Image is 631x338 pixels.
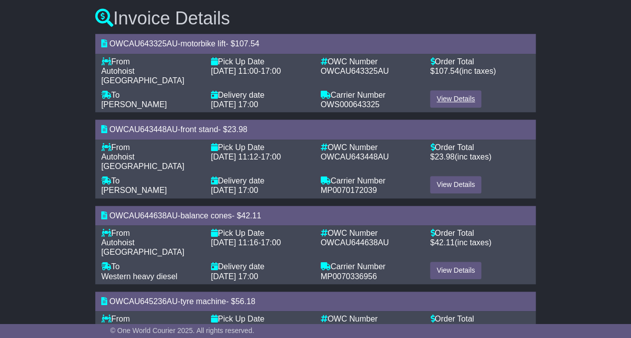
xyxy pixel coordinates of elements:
[181,211,232,220] span: balance cones
[101,153,185,170] span: Autohoist [GEOGRAPHIC_DATA]
[211,176,311,185] div: Delivery date
[434,238,454,247] span: 42.11
[95,206,536,225] div: - - $
[101,143,201,152] div: From
[181,297,226,306] span: tyre machine
[261,238,281,247] span: 17:00
[101,90,201,100] div: To
[430,57,530,66] div: Order Total
[320,90,420,100] div: Carrier Number
[101,186,167,194] span: [PERSON_NAME]
[320,100,379,109] span: OWS000643325
[101,228,201,238] div: From
[109,297,178,306] span: OWCAU645236AU
[211,238,311,247] div: -
[430,143,530,152] div: Order Total
[235,297,255,306] span: 56.18
[320,238,389,247] span: OWCAU644638AU
[430,238,530,247] div: $ (inc taxes)
[241,211,261,220] span: 42.11
[235,39,259,48] span: 107.54
[95,8,536,28] h3: Invoice Details
[320,314,420,324] div: OWC Number
[101,262,201,271] div: To
[320,143,420,152] div: OWC Number
[109,39,178,48] span: OWCAU643325AU
[211,152,311,162] div: -
[430,152,530,162] div: $ (inc taxes)
[211,228,311,238] div: Pick Up Date
[430,66,530,76] div: $ (inc taxes)
[320,153,389,161] span: OWCAU643448AU
[320,176,420,185] div: Carrier Number
[320,272,377,281] span: MP0070336956
[434,153,454,161] span: 23.98
[109,125,178,134] span: OWCAU643448AU
[430,262,481,279] a: View Details
[430,228,530,238] div: Order Total
[211,100,258,109] span: [DATE] 17:00
[95,34,536,53] div: - - $
[211,272,258,281] span: [DATE] 17:00
[227,125,247,134] span: 23.98
[95,292,536,311] div: - - $
[101,176,201,185] div: To
[181,39,226,48] span: motorbike lift
[320,67,389,75] span: OWCAU643325AU
[211,186,258,194] span: [DATE] 17:00
[109,211,178,220] span: OWCAU644638AU
[211,153,258,161] span: [DATE] 11:12
[430,176,481,193] a: View Details
[430,90,481,108] a: View Details
[211,66,311,76] div: -
[320,228,420,238] div: OWC Number
[211,143,311,152] div: Pick Up Date
[211,238,258,247] span: [DATE] 11:16
[101,100,167,109] span: [PERSON_NAME]
[261,67,281,75] span: 17:00
[101,272,178,281] span: Western heavy diesel
[434,67,459,75] span: 107.54
[101,314,201,324] div: From
[101,67,185,85] span: Autohoist [GEOGRAPHIC_DATA]
[211,314,311,324] div: Pick Up Date
[101,57,201,66] div: From
[110,327,254,335] span: © One World Courier 2025. All rights reserved.
[95,120,536,139] div: - - $
[181,125,218,134] span: front stand
[320,186,377,194] span: MP0070172039
[320,262,420,271] div: Carrier Number
[211,90,311,100] div: Delivery date
[430,314,530,324] div: Order Total
[101,238,185,256] span: Autohoist [GEOGRAPHIC_DATA]
[211,57,311,66] div: Pick Up Date
[211,67,258,75] span: [DATE] 11:00
[211,262,311,271] div: Delivery date
[261,153,281,161] span: 17:00
[320,57,420,66] div: OWC Number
